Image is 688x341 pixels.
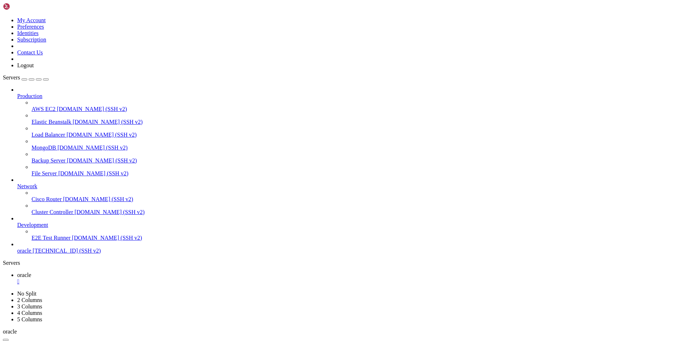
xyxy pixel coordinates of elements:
[17,215,685,241] li: Development
[89,191,92,197] span: ~
[3,149,595,155] x-row: [URL][DOMAIN_NAME]
[102,191,105,198] div: (33, 31)
[3,74,20,81] span: Servers
[17,87,685,177] li: Production
[17,183,685,190] a: Network
[17,241,685,254] li: oracle [TECHNICAL_ID] (SSH v2)
[3,260,685,266] div: Servers
[17,248,31,254] span: oracle
[3,112,595,118] x-row: Expanded Security Maintenance for Infrastructure is not enabled.
[17,93,685,99] a: Production
[17,272,31,278] span: oracle
[3,82,595,88] x-row: * Ubuntu 20.04 LTS Focal Fossa has reached its end of standard support on 31 Ma
[3,94,595,100] x-row: For more details see:
[3,100,595,106] x-row: [URL][DOMAIN_NAME]
[32,132,65,138] span: Load Balancer
[3,21,595,27] x-row: * Management: [URL][DOMAIN_NAME]
[3,70,595,76] x-row: Swap usage: 0%
[3,52,595,58] x-row: System load: 0.03 Processes: 193
[17,177,685,215] li: Network
[3,143,595,149] x-row: Learn more about enabling ESM Infra service for Ubuntu 20.04 at
[17,36,46,43] a: Subscription
[17,17,46,23] a: My Account
[58,170,129,176] span: [DOMAIN_NAME] (SSH v2)
[3,3,595,9] x-row: Welcome to Ubuntu 20.04.6 LTS (GNU/Linux 5.15.0-1081-oracle aarch64)
[17,24,44,30] a: Preferences
[3,74,49,81] a: Servers
[32,145,56,151] span: MongoDB
[3,161,595,167] x-row: New release '22.04.5 LTS' available.
[17,222,48,228] span: Development
[32,209,73,215] span: Cluster Controller
[32,157,685,164] a: Backup Server [DOMAIN_NAME] (SSH v2)
[32,190,685,203] li: Cisco Router [DOMAIN_NAME] (SSH v2)
[32,209,685,215] a: Cluster Controller [DOMAIN_NAME] (SSH v2)
[3,167,595,173] x-row: Run 'do-release-upgrade' to upgrade to it.
[72,235,142,241] span: [DOMAIN_NAME] (SSH v2)
[17,272,685,285] a: oracle
[63,196,133,202] span: [DOMAIN_NAME] (SSH v2)
[32,132,685,138] a: Load Balancer [DOMAIN_NAME] (SSH v2)
[32,119,685,125] a: Elastic Beanstalk [DOMAIN_NAME] (SSH v2)
[3,191,595,198] x-row: : $
[67,157,137,164] span: [DOMAIN_NAME] (SSH v2)
[33,248,101,254] span: [TECHNICAL_ID] (SSH v2)
[17,30,39,36] a: Identities
[32,235,71,241] span: E2E Test Runner
[3,185,595,191] x-row: Last login: [DATE] from [TECHNICAL_ID]
[75,209,145,215] span: [DOMAIN_NAME] (SSH v2)
[57,145,128,151] span: [DOMAIN_NAME] (SSH v2)
[32,138,685,151] li: MongoDB [DOMAIN_NAME] (SSH v2)
[32,145,685,151] a: MongoDB [DOMAIN_NAME] (SSH v2)
[32,196,62,202] span: Cisco Router
[32,112,685,125] li: Elastic Beanstalk [DOMAIN_NAME] (SSH v2)
[32,235,685,241] a: E2E Test Runner [DOMAIN_NAME] (SSH v2)
[17,278,685,285] a: 
[17,248,685,254] a: oracle [TECHNICAL_ID] (SSH v2)
[3,137,595,143] x-row: 40 additional security updates can be applied with ESM Infra.
[32,119,71,125] span: Elastic Beanstalk
[3,64,595,70] x-row: Memory usage: 13% IPv4 address for enp0s6: [TECHNICAL_ID]
[17,93,42,99] span: Production
[3,125,595,131] x-row: 0 updates can be applied immediately.
[32,170,57,176] span: File Server
[32,196,685,203] a: Cisco Router [DOMAIN_NAME] (SSH v2)
[17,303,42,310] a: 3 Columns
[3,328,17,335] span: oracle
[32,228,685,241] li: E2E Test Runner [DOMAIN_NAME] (SSH v2)
[17,183,37,189] span: Network
[32,106,685,112] a: AWS EC2 [DOMAIN_NAME] (SSH v2)
[17,316,42,322] a: 5 Columns
[3,3,44,10] img: Shellngn
[57,106,127,112] span: [DOMAIN_NAME] (SSH v2)
[17,310,42,316] a: 4 Columns
[17,49,43,55] a: Contact Us
[32,151,685,164] li: Backup Server [DOMAIN_NAME] (SSH v2)
[32,125,685,138] li: Load Balancer [DOMAIN_NAME] (SSH v2)
[17,222,685,228] a: Development
[32,157,66,164] span: Backup Server
[17,62,34,68] a: Logout
[32,106,56,112] span: AWS EC2
[32,164,685,177] li: File Server [DOMAIN_NAME] (SSH v2)
[3,27,595,33] x-row: * Support: [URL][DOMAIN_NAME]
[17,297,42,303] a: 2 Columns
[32,99,685,112] li: AWS EC2 [DOMAIN_NAME] (SSH v2)
[3,39,595,45] x-row: System information as of [DATE]
[32,170,685,177] a: File Server [DOMAIN_NAME] (SSH v2)
[73,119,143,125] span: [DOMAIN_NAME] (SSH v2)
[67,132,137,138] span: [DOMAIN_NAME] (SSH v2)
[3,191,86,197] span: ubuntu@instance-20250914-1518
[3,15,595,21] x-row: * Documentation: [URL][DOMAIN_NAME]
[32,203,685,215] li: Cluster Controller [DOMAIN_NAME] (SSH v2)
[17,291,37,297] a: No Split
[3,58,595,64] x-row: Usage of /: 14.7% of 44.96GB Users logged in: 0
